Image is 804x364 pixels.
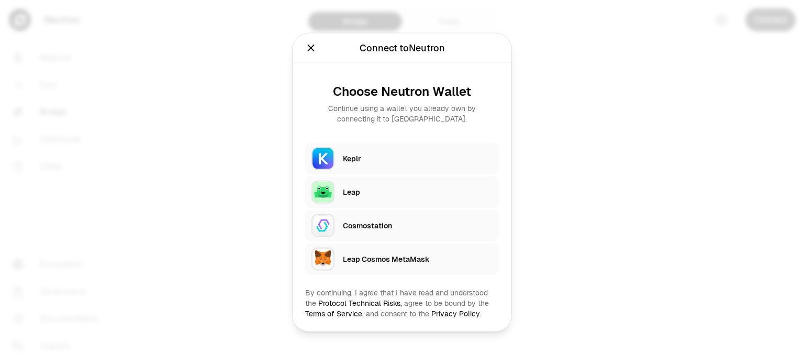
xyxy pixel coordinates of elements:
div: Leap [343,186,493,197]
img: Keplr [311,147,334,170]
div: Leap Cosmos MetaMask [343,253,493,264]
button: KeplrKeplr [305,142,499,174]
div: Cosmostation [343,220,493,230]
button: LeapLeap [305,176,499,207]
button: Leap Cosmos MetaMaskLeap Cosmos MetaMask [305,243,499,274]
img: Leap Cosmos MetaMask [311,247,334,270]
div: Continue using a wallet you already own by connecting it to [GEOGRAPHIC_DATA]. [314,103,490,124]
button: CosmostationCosmostation [305,209,499,241]
div: Choose Neutron Wallet [314,84,490,98]
a: Protocol Technical Risks, [318,298,402,307]
a: Terms of Service, [305,308,364,318]
div: Keplr [343,153,493,163]
a: Privacy Policy. [431,308,481,318]
div: By continuing, I agree that I have read and understood the agree to be bound by the and consent t... [305,287,499,318]
button: Close [305,40,317,55]
img: Leap [311,180,334,203]
img: Cosmostation [311,214,334,237]
div: Connect to Neutron [360,40,445,55]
